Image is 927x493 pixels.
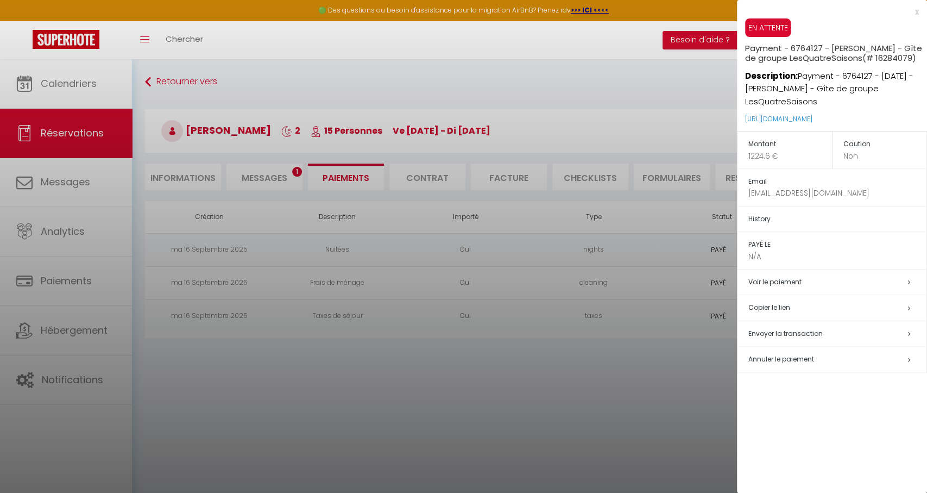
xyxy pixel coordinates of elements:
p: Non [843,151,927,162]
p: N/A [748,251,926,263]
span: EN ATTENTE [745,18,791,37]
h5: History [748,213,926,226]
p: Payment - 6764127 - [DATE] - [PERSON_NAME] - Gîte de groupe LesQuatreSaisons [745,63,927,108]
h5: PAYÉ LE [748,239,926,251]
span: Annuler le paiement [748,354,814,364]
p: [EMAIL_ADDRESS][DOMAIN_NAME] [748,188,926,199]
span: (# 16284079) [862,52,916,64]
a: Voir le paiement [748,277,802,286]
h5: Email [748,176,926,188]
div: x [737,5,919,18]
a: [URL][DOMAIN_NAME] [745,114,812,123]
h5: Payment - 6764127 - [PERSON_NAME] - Gîte de groupe LesQuatreSaisons [745,37,927,63]
p: 1224.6 € [748,151,832,162]
strong: Description: [745,70,798,82]
h5: Caution [843,138,927,151]
h5: Copier le lien [748,302,926,314]
h5: Montant [748,138,832,151]
span: Envoyer la transaction [748,329,823,338]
